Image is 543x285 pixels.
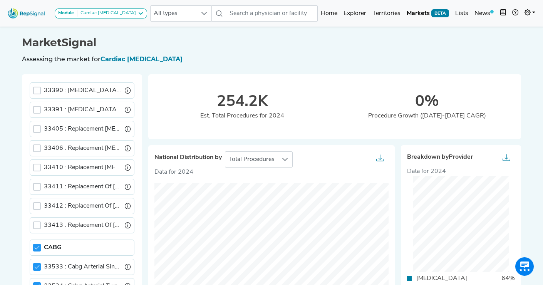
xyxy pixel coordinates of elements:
label: Valvuloplasty Aortic Valve [44,105,122,114]
a: Territories [369,6,404,21]
span: Total Procedures [225,152,278,167]
span: All types [151,6,197,21]
a: Home [318,6,340,21]
button: Export as... [372,152,389,167]
label: CABG [44,243,62,252]
span: BETA [431,9,449,17]
div: Cardiac [MEDICAL_DATA] [77,10,136,17]
h6: Assessing the market for [22,55,521,63]
div: 0% [335,93,520,111]
label: Replacement Of Aortic Valve [44,201,122,211]
span: Breakdown by [407,154,473,161]
a: Explorer [340,6,369,21]
a: Lists [452,6,471,21]
label: Replacement Aortic Valve Opn [44,163,122,172]
button: Export as... [498,151,515,167]
div: 254.2K [150,93,335,111]
span: Provider [449,154,473,160]
div: Data for 2024 [407,167,515,176]
a: News [471,6,497,21]
a: MarketsBETA [404,6,452,21]
div: [MEDICAL_DATA] [412,274,472,283]
button: Intel Book [497,6,509,21]
p: Data for 2024 [154,168,389,177]
label: Valvuloplasty Aortic Valve [44,86,122,95]
label: Replacement Aortic Valve Opn [44,144,122,153]
span: Est. Total Procedures for 2024 [200,113,284,119]
label: Replacement Aortic Valve Opn [44,124,122,134]
span: National Distribution by [154,154,222,161]
strong: Module [58,11,74,15]
span: Procedure Growth ([DATE]-[DATE] CAGR) [368,113,486,119]
span: Cardiac [MEDICAL_DATA] [101,55,183,63]
h1: MarketSignal [22,36,521,49]
input: Search a physician or facility [226,5,318,22]
label: Cabg Arterial Single [44,262,122,272]
button: ModuleCardiac [MEDICAL_DATA] [55,8,147,18]
div: 64% [497,274,520,283]
label: Replacement Of Aortic Valve [44,182,122,191]
label: Replacement Of Aortic Valve [44,221,122,230]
